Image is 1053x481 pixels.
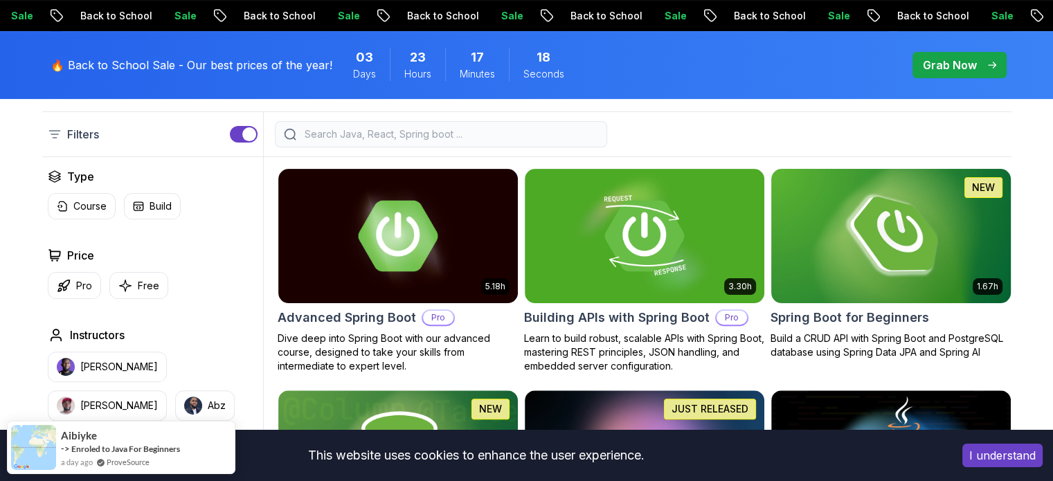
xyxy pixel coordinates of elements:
h2: Advanced Spring Boot [278,308,416,327]
p: Filters [67,126,99,143]
img: Spring Boot for Beginners card [765,165,1016,306]
span: Days [353,67,376,81]
p: Back to School [557,9,651,23]
h2: Spring Boot for Beginners [771,308,929,327]
p: 5.18h [485,281,505,292]
a: Spring Boot for Beginners card1.67hNEWSpring Boot for BeginnersBuild a CRUD API with Spring Boot ... [771,168,1011,359]
p: Sale [651,9,696,23]
button: instructor imgAbz [175,390,235,421]
button: Free [109,272,168,299]
p: Sale [978,9,1023,23]
p: Sale [325,9,369,23]
button: Pro [48,272,101,299]
p: Build [150,199,172,213]
p: Pro [423,311,453,325]
a: Enroled to Java For Beginners [71,444,180,454]
img: Advanced Spring Boot card [278,169,518,303]
p: Learn to build robust, scalable APIs with Spring Boot, mastering REST principles, JSON handling, ... [524,332,765,373]
p: Dive deep into Spring Boot with our advanced course, designed to take your skills from intermedia... [278,332,519,373]
span: a day ago [61,456,93,468]
p: [PERSON_NAME] [80,399,158,412]
p: 3.30h [728,281,752,292]
span: Hours [404,67,431,81]
p: Pro [717,311,747,325]
span: 23 Hours [410,48,426,67]
button: Course [48,193,116,219]
img: provesource social proof notification image [11,425,56,470]
span: Seconds [523,67,564,81]
p: Abz [208,399,226,412]
span: 3 Days [356,48,373,67]
p: 1.67h [977,281,998,292]
img: Building APIs with Spring Boot card [525,169,764,303]
span: Minutes [460,67,495,81]
h2: Building APIs with Spring Boot [524,308,710,327]
span: 18 Seconds [537,48,550,67]
h2: Type [67,168,94,185]
img: instructor img [57,397,75,415]
p: 🔥 Back to School Sale - Our best prices of the year! [51,57,332,73]
p: Sale [815,9,859,23]
span: 17 Minutes [471,48,484,67]
a: ProveSource [107,456,150,468]
p: Sale [161,9,206,23]
span: Aibiyke [61,430,97,442]
button: Build [124,193,181,219]
p: NEW [479,402,502,416]
p: Back to School [884,9,978,23]
p: NEW [972,181,995,194]
img: instructor img [184,397,202,415]
a: Advanced Spring Boot card5.18hAdvanced Spring BootProDive deep into Spring Boot with our advanced... [278,168,519,373]
input: Search Java, React, Spring boot ... [302,127,598,141]
p: Pro [76,279,92,293]
p: Back to School [67,9,161,23]
a: Building APIs with Spring Boot card3.30hBuilding APIs with Spring BootProLearn to build robust, s... [524,168,765,373]
p: Back to School [394,9,488,23]
p: Grab Now [923,57,977,73]
p: Build a CRUD API with Spring Boot and PostgreSQL database using Spring Data JPA and Spring AI [771,332,1011,359]
button: instructor img[PERSON_NAME] [48,390,167,421]
p: [PERSON_NAME] [80,360,158,374]
div: This website uses cookies to enhance the user experience. [10,440,942,471]
h2: Instructors [70,327,125,343]
p: Back to School [231,9,325,23]
p: Course [73,199,107,213]
h2: Price [67,247,94,264]
img: instructor img [57,358,75,376]
span: -> [61,443,70,454]
button: Accept cookies [962,444,1043,467]
p: JUST RELEASED [672,402,748,416]
button: instructor img[PERSON_NAME] [48,352,167,382]
p: Free [138,279,159,293]
p: Back to School [721,9,815,23]
p: Sale [488,9,532,23]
